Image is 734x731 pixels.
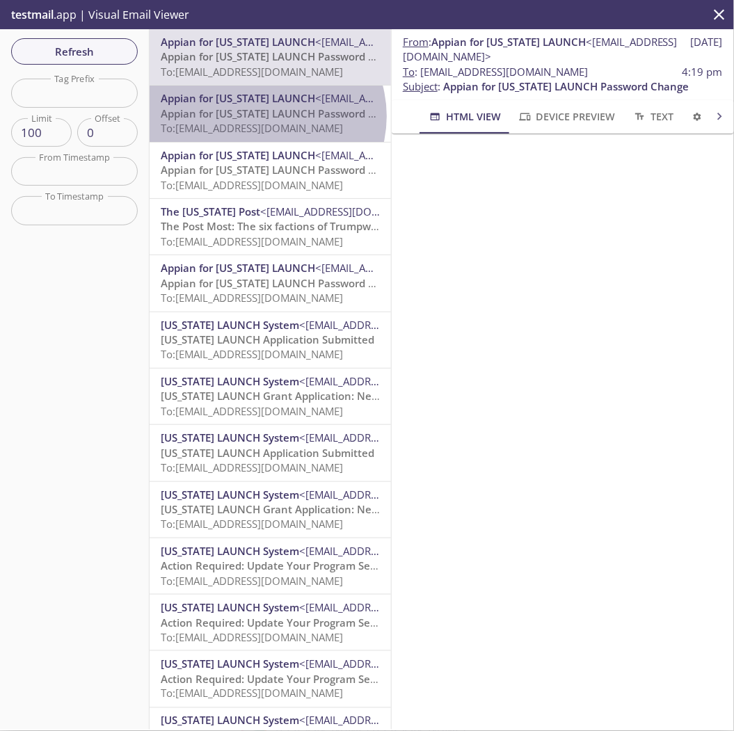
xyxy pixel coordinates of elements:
span: [US_STATE] LAUNCH System [161,488,299,501]
span: <[EMAIL_ADDRESS][DOMAIN_NAME][US_STATE]> [299,714,533,728]
span: Appian for [US_STATE] LAUNCH [161,148,315,162]
span: To: [EMAIL_ADDRESS][DOMAIN_NAME] [161,178,343,192]
span: To [403,65,415,79]
span: [US_STATE] LAUNCH System [161,657,299,670]
span: [US_STATE] LAUNCH Grant Application: New Adult Participant [161,502,468,516]
div: Appian for [US_STATE] LAUNCH<[EMAIL_ADDRESS][DOMAIN_NAME]>Appian for [US_STATE] LAUNCH Password C... [150,255,391,311]
span: Action Required: Update Your Program Selection in [US_STATE] LAUNCH [161,559,519,572]
div: [US_STATE] LAUNCH System<[EMAIL_ADDRESS][DOMAIN_NAME][US_STATE]>Action Required: Update Your Prog... [150,651,391,707]
span: Device Preview [518,108,615,125]
span: <[EMAIL_ADDRESS][DOMAIN_NAME]> [403,35,678,63]
span: Appian for [US_STATE] LAUNCH [161,35,315,49]
span: <[EMAIL_ADDRESS][DOMAIN_NAME]> [260,204,440,218]
span: : [403,35,691,65]
span: Action Required: Update Your Program Selection in [US_STATE] LAUNCH [161,616,519,629]
span: Appian for [US_STATE] LAUNCH Password Change [161,106,407,120]
span: [US_STATE] LAUNCH Grant Application: New Adult Participant [161,389,468,403]
span: The Post Most: The six factions of Trumpworld [161,219,390,233]
span: To: [EMAIL_ADDRESS][DOMAIN_NAME] [161,347,343,361]
span: Appian for [US_STATE] LAUNCH Password Change [161,276,407,290]
span: Appian for [US_STATE] LAUNCH [161,261,315,275]
span: [US_STATE] LAUNCH System [161,374,299,388]
span: Appian for [US_STATE] LAUNCH [161,91,315,105]
span: [US_STATE] LAUNCH Application Submitted [161,446,374,460]
span: <[EMAIL_ADDRESS][DOMAIN_NAME][US_STATE]> [299,374,533,388]
span: 4:19 pm [683,65,723,79]
div: The [US_STATE] Post<[EMAIL_ADDRESS][DOMAIN_NAME]>The Post Most: The six factions of TrumpworldTo:... [150,199,391,255]
span: <[EMAIL_ADDRESS][DOMAIN_NAME]> [315,91,495,105]
div: [US_STATE] LAUNCH System<[EMAIL_ADDRESS][DOMAIN_NAME][US_STATE]>Action Required: Update Your Prog... [150,538,391,594]
span: [US_STATE] LAUNCH System [161,714,299,728]
div: [US_STATE] LAUNCH System<[EMAIL_ADDRESS][DOMAIN_NAME][US_STATE]>[US_STATE] LAUNCH Grant Applicati... [150,482,391,538]
span: <[EMAIL_ADDRESS][DOMAIN_NAME][US_STATE]> [299,657,533,670]
span: To: [EMAIL_ADDRESS][DOMAIN_NAME] [161,630,343,644]
div: Appian for [US_STATE] LAUNCH<[EMAIL_ADDRESS][DOMAIN_NAME]>Appian for [US_STATE] LAUNCH Password C... [150,86,391,141]
button: Refresh [11,38,138,65]
span: <[EMAIL_ADDRESS][DOMAIN_NAME][US_STATE]> [299,600,533,614]
span: <[EMAIL_ADDRESS][DOMAIN_NAME][US_STATE]> [299,544,533,558]
p: : [403,65,723,95]
span: To: [EMAIL_ADDRESS][DOMAIN_NAME] [161,121,343,135]
span: To: [EMAIL_ADDRESS][DOMAIN_NAME] [161,517,343,531]
span: Appian for [US_STATE] LAUNCH [431,35,586,49]
span: To: [EMAIL_ADDRESS][DOMAIN_NAME] [161,460,343,474]
span: <[EMAIL_ADDRESS][DOMAIN_NAME]> [315,261,495,275]
span: The [US_STATE] Post [161,204,260,218]
span: [US_STATE] LAUNCH Application Submitted [161,332,374,346]
div: Appian for [US_STATE] LAUNCH<[EMAIL_ADDRESS][DOMAIN_NAME]>Appian for [US_STATE] LAUNCH Password C... [150,143,391,198]
span: Action Required: Update Your Program Selection in [US_STATE] LAUNCH [161,672,519,686]
span: Subject [403,79,438,93]
span: To: [EMAIL_ADDRESS][DOMAIN_NAME] [161,686,343,700]
span: Text [632,108,673,125]
span: To: [EMAIL_ADDRESS][DOMAIN_NAME] [161,574,343,588]
div: [US_STATE] LAUNCH System<[EMAIL_ADDRESS][DOMAIN_NAME][US_STATE]>[US_STATE] LAUNCH Application Sub... [150,312,391,368]
div: [US_STATE] LAUNCH System<[EMAIL_ADDRESS][DOMAIN_NAME][US_STATE]>[US_STATE] LAUNCH Application Sub... [150,425,391,481]
span: <[EMAIL_ADDRESS][DOMAIN_NAME][US_STATE]> [299,431,533,444]
span: <[EMAIL_ADDRESS][DOMAIN_NAME][US_STATE]> [299,318,533,332]
span: testmail [11,7,54,22]
span: [US_STATE] LAUNCH System [161,318,299,332]
span: [US_STATE] LAUNCH System [161,431,299,444]
span: : [EMAIL_ADDRESS][DOMAIN_NAME] [403,65,588,79]
span: [US_STATE] LAUNCH System [161,600,299,614]
span: To: [EMAIL_ADDRESS][DOMAIN_NAME] [161,65,343,79]
span: To: [EMAIL_ADDRESS][DOMAIN_NAME] [161,291,343,305]
span: [US_STATE] LAUNCH System [161,544,299,558]
span: <[EMAIL_ADDRESS][DOMAIN_NAME]> [315,148,495,162]
span: [DATE] [691,35,723,65]
div: [US_STATE] LAUNCH System<[EMAIL_ADDRESS][DOMAIN_NAME][US_STATE]>Action Required: Update Your Prog... [150,595,391,650]
span: To: [EMAIL_ADDRESS][DOMAIN_NAME] [161,234,343,248]
span: Refresh [22,42,127,61]
span: Appian for [US_STATE] LAUNCH Password Change [161,49,407,63]
span: HTML View [428,108,501,125]
span: <[EMAIL_ADDRESS][DOMAIN_NAME]> [315,35,495,49]
div: [US_STATE] LAUNCH System<[EMAIL_ADDRESS][DOMAIN_NAME][US_STATE]>[US_STATE] LAUNCH Grant Applicati... [150,369,391,424]
div: Appian for [US_STATE] LAUNCH<[EMAIL_ADDRESS][DOMAIN_NAME]>Appian for [US_STATE] LAUNCH Password C... [150,29,391,85]
span: Appian for [US_STATE] LAUNCH Password Change [443,79,689,93]
span: Appian for [US_STATE] LAUNCH Password Change [161,163,407,177]
span: From [403,35,429,49]
span: <[EMAIL_ADDRESS][DOMAIN_NAME][US_STATE]> [299,488,533,501]
span: To: [EMAIL_ADDRESS][DOMAIN_NAME] [161,404,343,418]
